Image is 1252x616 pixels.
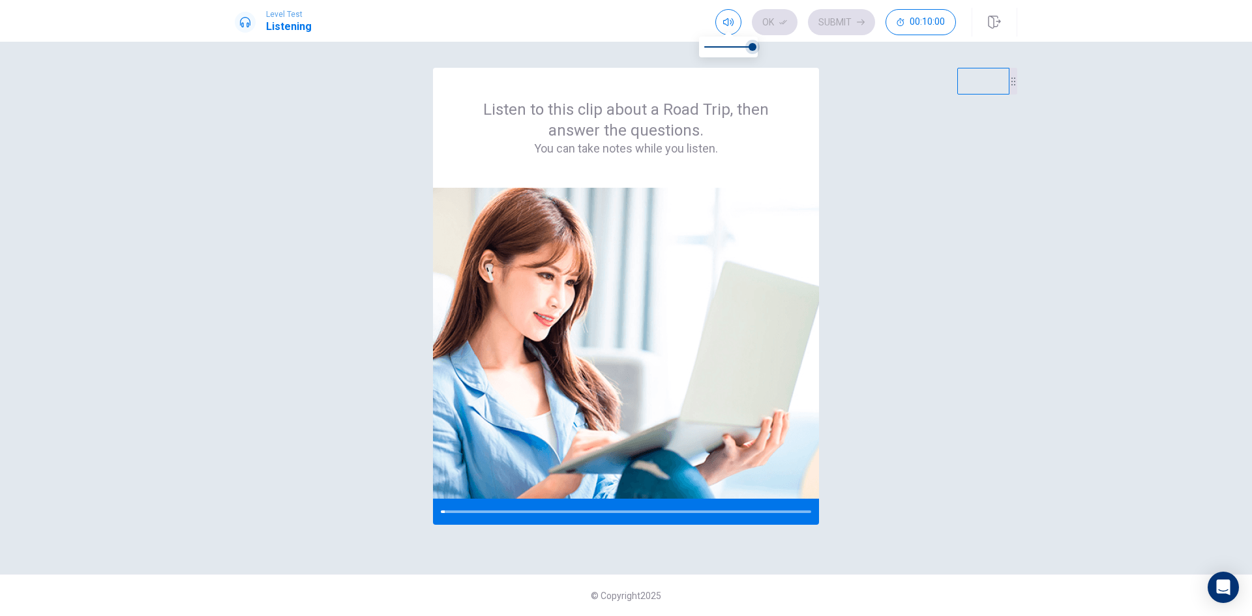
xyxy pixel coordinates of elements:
span: © Copyright 2025 [591,591,661,601]
h4: You can take notes while you listen. [464,141,788,156]
h1: Listening [266,19,312,35]
img: passage image [433,188,819,499]
div: Open Intercom Messenger [1208,572,1239,603]
button: 00:10:00 [886,9,956,35]
span: Level Test [266,10,312,19]
span: 00:10:00 [910,17,945,27]
div: Listen to this clip about a Road Trip, then answer the questions. [464,99,788,156]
